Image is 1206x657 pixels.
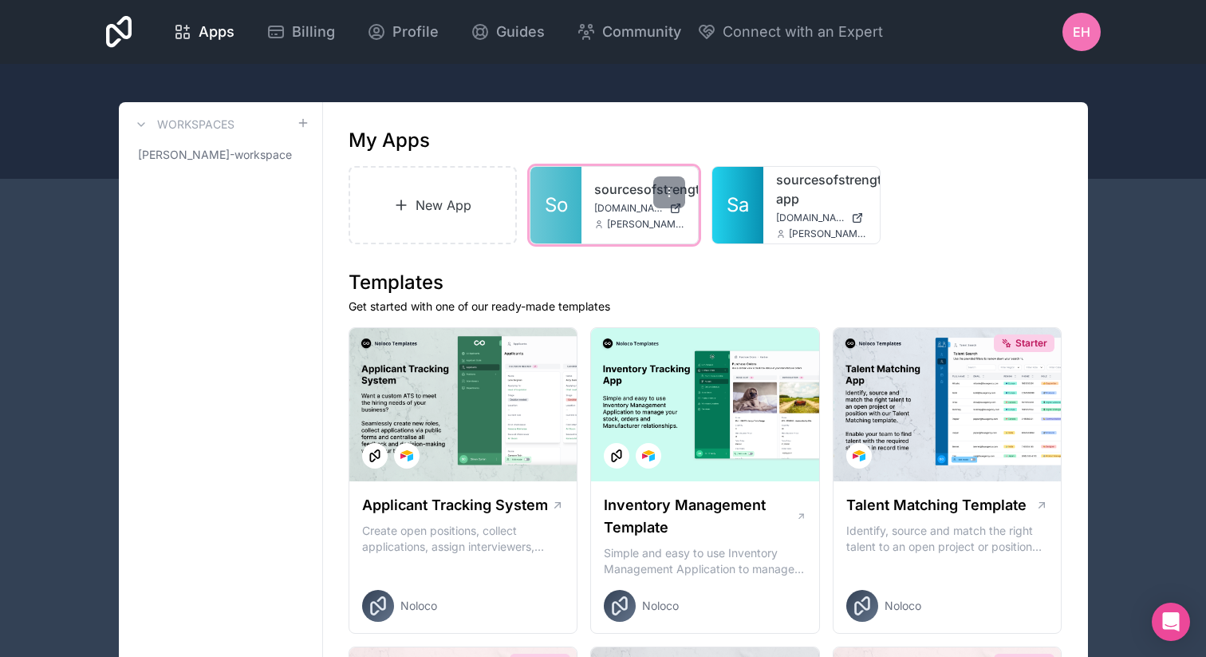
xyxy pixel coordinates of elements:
[458,14,558,49] a: Guides
[604,545,806,577] p: Simple and easy to use Inventory Management Application to manage your stock, orders and Manufact...
[400,449,413,462] img: Airtable Logo
[254,14,348,49] a: Billing
[853,449,865,462] img: Airtable Logo
[564,14,694,49] a: Community
[594,180,685,199] a: sourcesofstrength
[362,494,548,516] h1: Applicant Tracking System
[157,117,235,133] h3: Workspaces
[392,21,439,43] span: Profile
[349,299,1062,315] p: Get started with one of our ready-made templates
[138,147,292,163] span: [PERSON_NAME]-workspace
[604,494,795,539] h1: Inventory Management Template
[789,228,867,240] span: [PERSON_NAME][EMAIL_ADDRESS][DOMAIN_NAME]
[885,598,921,614] span: Noloco
[199,21,235,43] span: Apps
[349,166,518,244] a: New App
[642,598,679,614] span: Noloco
[545,192,568,218] span: So
[594,202,663,215] span: [DOMAIN_NAME]
[594,202,685,215] a: [DOMAIN_NAME]
[727,192,749,218] span: Sa
[642,449,655,462] img: Airtable Logo
[132,115,235,134] a: Workspaces
[1073,22,1090,42] span: EH
[132,141,309,169] a: [PERSON_NAME]-workspace
[496,21,545,43] span: Guides
[723,21,883,43] span: Connect with an Expert
[400,598,437,614] span: Noloco
[776,212,867,224] a: [DOMAIN_NAME]
[697,21,883,43] button: Connect with an Expert
[1152,603,1190,641] div: Open Intercom Messenger
[530,167,581,243] a: So
[602,21,681,43] span: Community
[362,523,565,555] p: Create open positions, collect applications, assign interviewers, centralise candidate feedback a...
[846,523,1049,555] p: Identify, source and match the right talent to an open project or position with our Talent Matchi...
[712,167,763,243] a: Sa
[776,170,867,208] a: sourcesofstrength-app
[349,270,1062,295] h1: Templates
[349,128,430,153] h1: My Apps
[354,14,451,49] a: Profile
[846,494,1027,516] h1: Talent Matching Template
[160,14,247,49] a: Apps
[1015,337,1047,350] span: Starter
[607,218,685,231] span: [PERSON_NAME][EMAIL_ADDRESS][DOMAIN_NAME]
[292,21,335,43] span: Billing
[776,212,845,224] span: [DOMAIN_NAME]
